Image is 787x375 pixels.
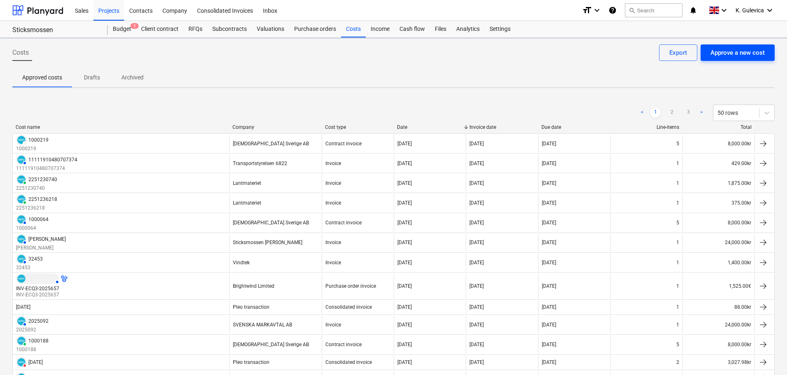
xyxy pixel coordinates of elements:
[683,335,754,353] div: 8,000.00kr
[17,358,26,366] img: xero.svg
[485,21,515,37] div: Settings
[397,260,412,266] div: [DATE]
[669,47,687,58] div: Export
[542,200,556,206] div: [DATE]
[676,240,679,245] div: 1
[746,335,787,375] iframe: Chat Widget
[397,322,412,328] div: [DATE]
[108,21,136,37] a: Budget1
[397,240,412,245] div: [DATE]
[28,137,49,143] div: 1000219
[28,177,57,182] div: 2251230740
[16,273,59,284] div: Invoice has been synced with Xero and its status is currently AUTHORISED
[16,205,57,212] p: 2251236218
[17,215,26,224] img: xero.svg
[16,357,27,368] div: Invoice has been synced with Xero and its status is currently DELETED
[676,141,679,147] div: 5
[233,200,261,206] div: Lantmateriet
[233,342,309,347] div: [DEMOGRAPHIC_DATA] Sverige AB
[16,316,27,326] div: Invoice has been synced with Xero and its status is currently AUTHORISED
[325,283,376,289] div: Purchase order invoice
[683,300,754,314] div: 88.00kr
[469,161,484,166] div: [DATE]
[233,161,287,166] div: Transportstyrelsen 6822
[252,21,289,37] div: Valuations
[16,286,59,291] div: INV-ECQ3-2025657
[676,161,679,166] div: 1
[625,3,683,17] button: Search
[207,21,252,37] div: Subcontracts
[676,283,679,289] div: 1
[16,245,66,252] p: [PERSON_NAME]
[451,21,485,37] a: Analytics
[28,217,49,222] div: 1000064
[683,316,754,333] div: 24,000.00kr
[325,141,362,147] div: Contract invoice
[121,73,144,82] p: Archived
[17,156,26,164] img: xero.svg
[233,304,269,310] div: Pleo transaction
[614,124,680,130] div: Line-items
[28,318,49,324] div: 2025092
[683,234,754,252] div: 24,000.00kr
[16,254,27,264] div: Invoice has been synced with Xero and its status is currently AUTHORISED
[683,194,754,212] div: 375.00kr
[719,5,729,15] i: keyboard_arrow_down
[61,275,67,282] div: Invoice has a different currency from the budget
[233,283,274,289] div: Brightwind Limited
[683,108,693,118] a: Page 3
[686,124,752,130] div: Total
[183,21,207,37] a: RFQs
[28,236,66,242] div: [PERSON_NAME]
[325,124,391,130] div: Cost type
[659,44,697,61] button: Export
[16,304,30,310] div: [DATE]
[17,136,26,144] img: xero.svg
[16,291,67,298] p: INV-ECQ3-2025657
[469,342,484,347] div: [DATE]
[16,346,49,353] p: 1000188
[16,124,226,130] div: Cost name
[233,180,261,186] div: Lantmateriet
[541,124,607,130] div: Due date
[341,21,366,37] a: Costs
[650,108,660,118] a: Page 1 is your current page
[16,165,77,172] p: 11111910480707374
[233,359,269,365] div: Pleo transaction
[397,124,463,130] div: Date
[395,21,430,37] a: Cash flow
[637,108,647,118] a: Previous page
[397,283,412,289] div: [DATE]
[82,73,102,82] p: Drafts
[28,196,57,202] div: 2251236218
[17,175,26,184] img: xero.svg
[233,240,302,245] div: Sticksmossen [PERSON_NAME]
[469,141,484,147] div: [DATE]
[542,161,556,166] div: [DATE]
[325,180,341,186] div: Invoice
[12,48,29,58] span: Costs
[676,304,679,310] div: 1
[16,335,27,346] div: Invoice has been synced with Xero and its status is currently PAID
[397,359,412,365] div: [DATE]
[366,21,395,37] a: Income
[325,342,362,347] div: Contract invoice
[16,135,27,145] div: Invoice has been synced with Xero and its status is currently DRAFT
[430,21,451,37] a: Files
[683,174,754,192] div: 1,875.00kr
[582,5,592,15] i: format_size
[469,180,484,186] div: [DATE]
[397,200,412,206] div: [DATE]
[325,161,341,166] div: Invoice
[683,273,754,298] div: 1,525.00€
[325,359,372,365] div: Consolidated invoice
[16,225,49,232] p: 1000064
[676,359,679,365] div: 2
[676,342,679,347] div: 5
[16,174,27,185] div: Invoice has been synced with Xero and its status is currently PAID
[469,322,484,328] div: [DATE]
[469,359,484,365] div: [DATE]
[108,21,136,37] div: Budget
